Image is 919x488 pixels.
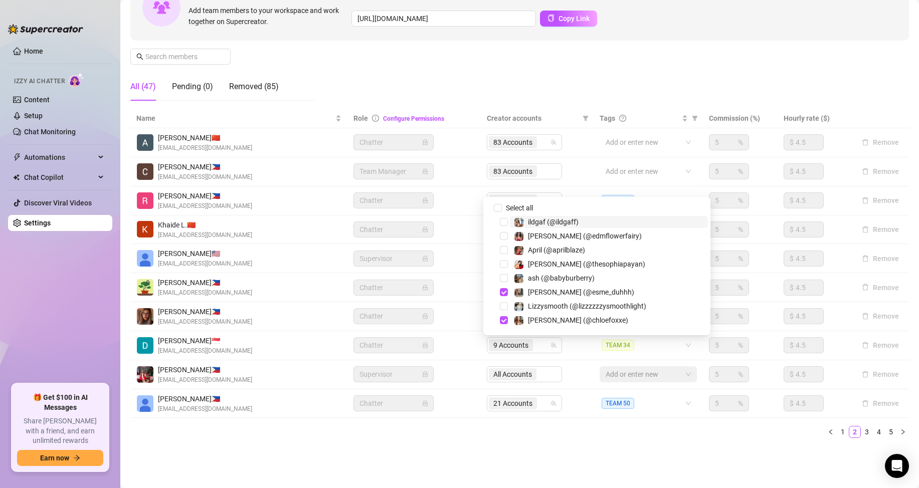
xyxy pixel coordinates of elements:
span: team [550,226,557,232]
span: lock [422,226,428,232]
span: [PERSON_NAME] 🇵🇭 [158,277,252,288]
a: 3 [861,426,872,437]
a: Content [24,96,50,104]
span: Chatter [359,222,428,237]
li: Previous Page [825,426,837,438]
span: search [136,53,143,60]
span: [EMAIL_ADDRESS][DOMAIN_NAME] [158,143,252,153]
span: 83 Accounts [489,136,537,148]
span: team [550,139,557,145]
li: Next Page [897,426,909,438]
a: 2 [849,426,860,437]
img: Clarice Solis [137,366,153,383]
span: [EMAIL_ADDRESS][DOMAIN_NAME] [158,404,252,414]
span: right [900,429,906,435]
img: Camille Delos Santos [137,163,153,180]
span: team [550,342,557,348]
span: [PERSON_NAME] 🇵🇭 [158,306,252,317]
a: Chat Monitoring [24,128,76,136]
span: Chatter [359,338,428,353]
a: Home [24,47,43,55]
span: 22 Accounts [489,194,537,206]
li: 3 [861,426,873,438]
button: Remove [858,339,903,351]
span: Chatter [359,396,428,411]
span: team [550,285,557,291]
button: Remove [858,253,903,265]
div: Pending (0) [172,81,213,93]
span: Role [353,114,368,122]
img: logo-BBDzfeDw.svg [8,24,83,34]
button: Remove [858,310,903,322]
span: lock [422,168,428,174]
span: 22 Accounts [493,195,532,206]
span: Creator accounts [487,113,579,124]
span: copy [547,15,555,22]
a: Settings [24,219,51,227]
img: Khaide Lee Pabahe [137,221,153,237]
span: 83 Accounts [493,282,532,293]
span: TEAM 34 [602,340,634,351]
a: Configure Permissions [383,115,444,122]
span: [EMAIL_ADDRESS][DOMAIN_NAME] [158,288,252,298]
button: Earn nowarrow-right [17,450,103,466]
span: Chat Copilot [24,169,95,185]
img: Elizabeth Thuco [137,308,153,325]
span: filter [581,111,591,126]
span: 83 Accounts [493,137,532,148]
img: Adryl Louise Diaz [137,134,153,151]
span: Khaide L. 🇨🇳 [158,219,252,230]
button: right [897,426,909,438]
a: 4 [873,426,884,437]
li: 2 [849,426,861,438]
span: [PERSON_NAME] 🇵🇭 [158,364,252,375]
span: [PERSON_NAME] 🇵🇭 [158,393,252,404]
img: Rey Sialana [137,192,153,209]
div: All (47) [130,81,156,93]
img: Anne Margarett Rodriguez [137,395,153,412]
span: lock [422,256,428,262]
span: [EMAIL_ADDRESS][DOMAIN_NAME] [158,317,252,327]
span: Chatter [359,193,428,208]
span: [EMAIL_ADDRESS][DOMAIN_NAME] [158,375,252,385]
a: Discover Viral Videos [24,199,92,207]
div: Open Intercom Messenger [885,454,909,478]
button: Remove [858,397,903,409]
button: Remove [858,136,903,148]
span: lock [422,313,428,319]
button: Remove [858,194,903,206]
div: Removed (85) [229,81,279,93]
span: [PERSON_NAME] 🇸🇬 [158,335,252,346]
th: Name [130,109,347,128]
button: left [825,426,837,438]
span: filter [692,115,698,121]
span: Copy Link [559,15,590,23]
span: Chatter [359,280,428,295]
img: Danilo Jr. Cuizon [137,337,153,354]
li: 4 [873,426,885,438]
span: 20 Accounts [489,310,537,322]
button: Copy Link [540,11,597,27]
span: lock [422,197,428,203]
span: question-circle [619,115,626,122]
li: 1 [837,426,849,438]
span: [EMAIL_ADDRESS][DOMAIN_NAME] [158,346,252,356]
span: team [550,313,557,319]
span: 21 Accounts [489,397,537,409]
span: lock [422,400,428,406]
span: Supervisor [359,367,428,382]
img: AI Chatter [69,73,84,87]
span: 20 Accounts [493,311,532,322]
th: Hourly rate ($) [778,109,852,128]
span: [EMAIL_ADDRESS][DOMAIN_NAME] [158,230,252,240]
span: info-circle [372,115,379,122]
input: Search members [145,51,217,62]
span: arrow-right [73,454,80,461]
span: left [828,429,834,435]
span: Earn now [40,454,69,462]
span: 83 Accounts [489,282,537,294]
span: [EMAIL_ADDRESS][DOMAIN_NAME] [158,172,252,182]
span: Supervisor [359,251,428,266]
span: Chatter [359,309,428,324]
span: 🎁 Get $100 in AI Messages [17,393,103,412]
